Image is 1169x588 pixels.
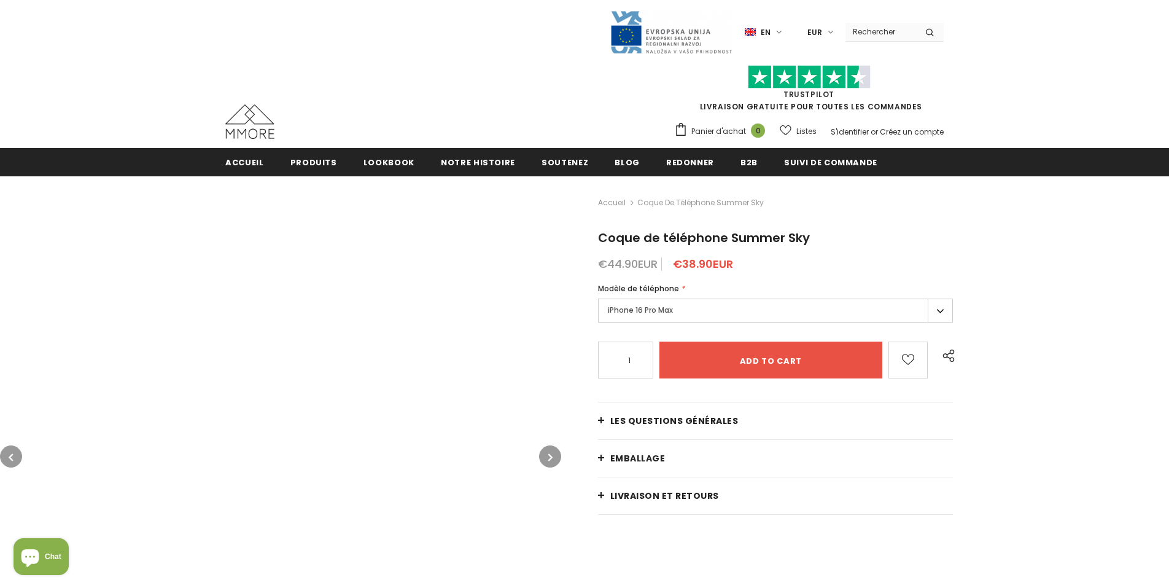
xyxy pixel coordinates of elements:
[363,157,414,168] span: Lookbook
[290,148,337,176] a: Produits
[761,26,771,39] span: en
[542,157,588,168] span: soutenez
[845,23,916,41] input: Search Site
[598,402,953,439] a: Les questions générales
[751,123,765,138] span: 0
[610,26,732,37] a: Javni Razpis
[748,65,871,89] img: Faites confiance aux étoiles pilotes
[831,127,869,137] a: S'identifier
[666,157,714,168] span: Redonner
[637,195,764,210] span: Coque de téléphone Summer Sky
[598,477,953,514] a: Livraison et retours
[441,148,515,176] a: Notre histoire
[740,157,758,168] span: B2B
[673,256,733,272] span: €38.90EUR
[10,538,72,578] inbox-online-store-chat: Shopify online store chat
[784,148,877,176] a: Suivi de commande
[615,148,640,176] a: Blog
[598,440,953,477] a: EMBALLAGE
[880,127,944,137] a: Créez un compte
[674,71,944,112] span: LIVRAISON GRATUITE POUR TOUTES LES COMMANDES
[615,157,640,168] span: Blog
[598,283,679,294] span: Modèle de téléphone
[796,125,817,138] span: Listes
[363,148,414,176] a: Lookbook
[745,27,756,37] img: i-lang-1.png
[610,415,739,427] span: Les questions générales
[784,157,877,168] span: Suivi de commande
[290,157,337,168] span: Produits
[225,104,274,139] img: Cas MMORE
[598,195,626,210] a: Accueil
[780,120,817,142] a: Listes
[674,122,771,141] a: Panier d'achat 0
[598,299,953,323] label: iPhone 16 Pro Max
[807,26,822,39] span: EUR
[225,157,264,168] span: Accueil
[783,89,834,100] a: TrustPilot
[598,256,658,272] span: €44.90EUR
[610,452,666,465] span: EMBALLAGE
[659,342,882,378] input: Add to cart
[871,127,878,137] span: or
[225,148,264,176] a: Accueil
[441,157,515,168] span: Notre histoire
[610,10,732,55] img: Javni Razpis
[740,148,758,176] a: B2B
[610,490,719,502] span: Livraison et retours
[666,148,714,176] a: Redonner
[542,148,588,176] a: soutenez
[598,229,810,246] span: Coque de téléphone Summer Sky
[691,125,746,138] span: Panier d'achat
